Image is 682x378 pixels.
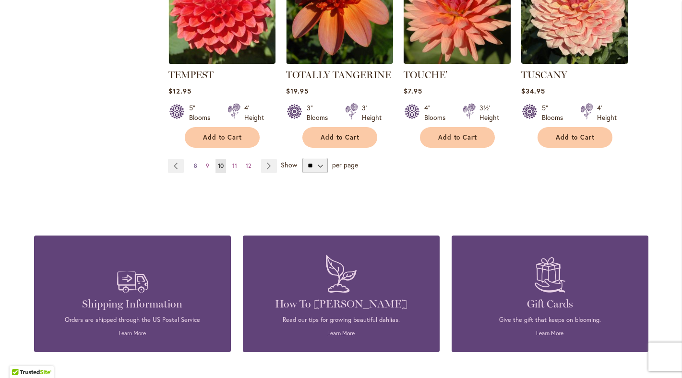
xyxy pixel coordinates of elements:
span: $12.95 [168,86,191,95]
span: Add to Cart [203,133,242,142]
span: $7.95 [404,86,422,95]
span: $34.95 [521,86,545,95]
a: Learn More [327,330,355,337]
span: 11 [232,162,237,169]
iframe: Launch Accessibility Center [7,344,34,371]
p: Give the gift that keeps on blooming. [466,316,634,324]
p: Read our tips for growing beautiful dahlias. [257,316,425,324]
a: TEMPEST [168,57,275,66]
a: TUSCANY [521,69,567,81]
div: 5" Blooms [542,103,569,122]
span: Add to Cart [556,133,595,142]
h4: How To [PERSON_NAME] [257,297,425,311]
a: 9 [203,159,212,173]
span: 12 [246,162,251,169]
span: 9 [206,162,209,169]
span: 10 [218,162,224,169]
div: 3½' Height [479,103,499,122]
a: TUSCANY [521,57,628,66]
a: TEMPEST [168,69,214,81]
a: TOTALLY TANGERINE [286,69,391,81]
a: Learn More [536,330,563,337]
span: 8 [194,162,197,169]
div: 4" Blooms [424,103,451,122]
span: $19.95 [286,86,309,95]
div: 3' Height [362,103,382,122]
a: 12 [243,159,253,173]
button: Add to Cart [538,127,612,148]
button: Add to Cart [420,127,495,148]
span: per page [332,160,358,169]
div: 5" Blooms [189,103,216,122]
button: Add to Cart [185,127,260,148]
a: TOUCHE' [404,57,511,66]
span: Add to Cart [321,133,360,142]
a: Learn More [119,330,146,337]
span: Add to Cart [438,133,478,142]
h4: Gift Cards [466,297,634,311]
a: 11 [230,159,239,173]
p: Orders are shipped through the US Postal Service [48,316,216,324]
button: Add to Cart [302,127,377,148]
a: TOUCHE' [404,69,447,81]
div: 4' Height [597,103,617,122]
a: TOTALLY TANGERINE [286,57,393,66]
span: Show [281,160,297,169]
h4: Shipping Information [48,297,216,311]
div: 4' Height [244,103,264,122]
a: 8 [191,159,200,173]
div: 3" Blooms [307,103,334,122]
